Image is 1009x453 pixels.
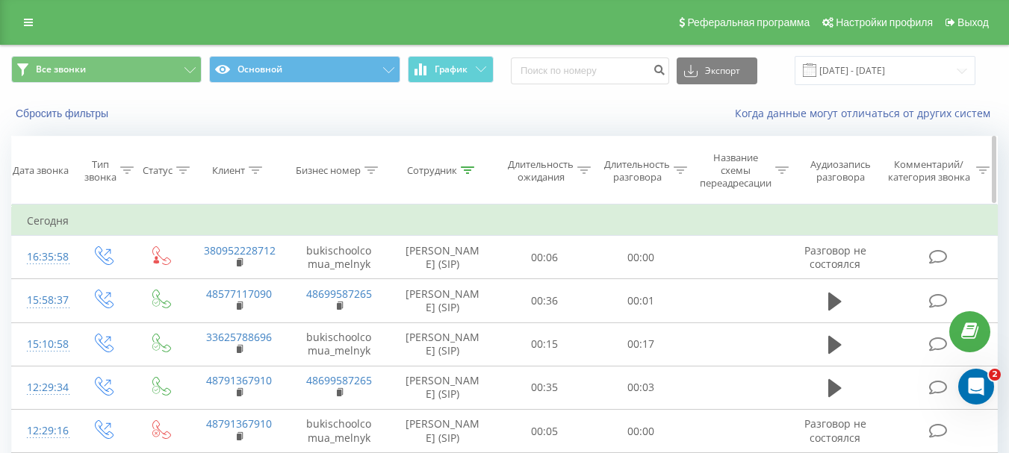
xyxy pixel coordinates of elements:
iframe: Intercom live chat [958,369,994,404]
div: 12:29:34 [27,373,58,402]
div: Статус [143,164,173,177]
span: Выход [957,16,989,28]
span: Разговор не состоялся [804,243,866,271]
a: Когда данные могут отличаться от других систем [735,106,998,120]
td: [PERSON_NAME] (SIP) [389,366,497,409]
td: [PERSON_NAME] (SIP) [389,279,497,322]
td: 00:01 [593,279,689,322]
div: Длительность разговора [604,158,670,184]
button: Все звонки [11,56,202,83]
a: 48699587265 [306,287,372,301]
div: Дата звонка [13,164,69,177]
div: Бизнес номер [296,164,361,177]
button: Основной [209,56,400,83]
a: 48577117090 [206,287,272,301]
span: Все звонки [36,63,86,75]
td: bukischoolcomua_melnyk [289,410,389,453]
td: 00:36 [497,279,593,322]
div: 12:29:16 [27,416,58,446]
div: 15:10:58 [27,330,58,359]
button: График [408,56,494,83]
span: 2 [989,369,1001,381]
span: Разговор не состоялся [804,416,866,444]
a: 48791367910 [206,416,272,431]
td: [PERSON_NAME] (SIP) [389,322,497,366]
td: bukischoolcomua_melnyk [289,236,389,279]
div: Название схемы переадресации [700,151,772,190]
input: Поиск по номеру [511,57,669,84]
td: Сегодня [12,206,998,236]
span: График [435,64,468,75]
td: 00:06 [497,236,593,279]
a: 380952228712 [204,243,276,257]
td: 00:03 [593,366,689,409]
td: 00:15 [497,322,593,366]
div: Клиент [212,164,245,177]
a: 33625788696 [206,330,272,344]
button: Экспорт [677,57,757,84]
td: 00:35 [497,366,593,409]
td: 00:00 [593,236,689,279]
span: Реферальная программа [687,16,810,28]
td: 00:00 [593,410,689,453]
div: 15:58:37 [27,286,58,315]
div: Тип звонка [84,158,117,184]
button: Сбросить фильтры [11,107,116,120]
div: Аудиозапись разговора [803,158,878,184]
td: [PERSON_NAME] (SIP) [389,410,497,453]
span: Настройки профиля [836,16,933,28]
td: bukischoolcomua_melnyk [289,322,389,366]
td: 00:05 [497,410,593,453]
td: [PERSON_NAME] (SIP) [389,236,497,279]
div: Длительность ожидания [508,158,574,184]
td: 00:17 [593,322,689,366]
div: Комментарий/категория звонка [885,158,972,184]
a: 48699587265 [306,373,372,387]
div: Сотрудник [407,164,457,177]
div: 16:35:58 [27,243,58,272]
a: 48791367910 [206,373,272,387]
